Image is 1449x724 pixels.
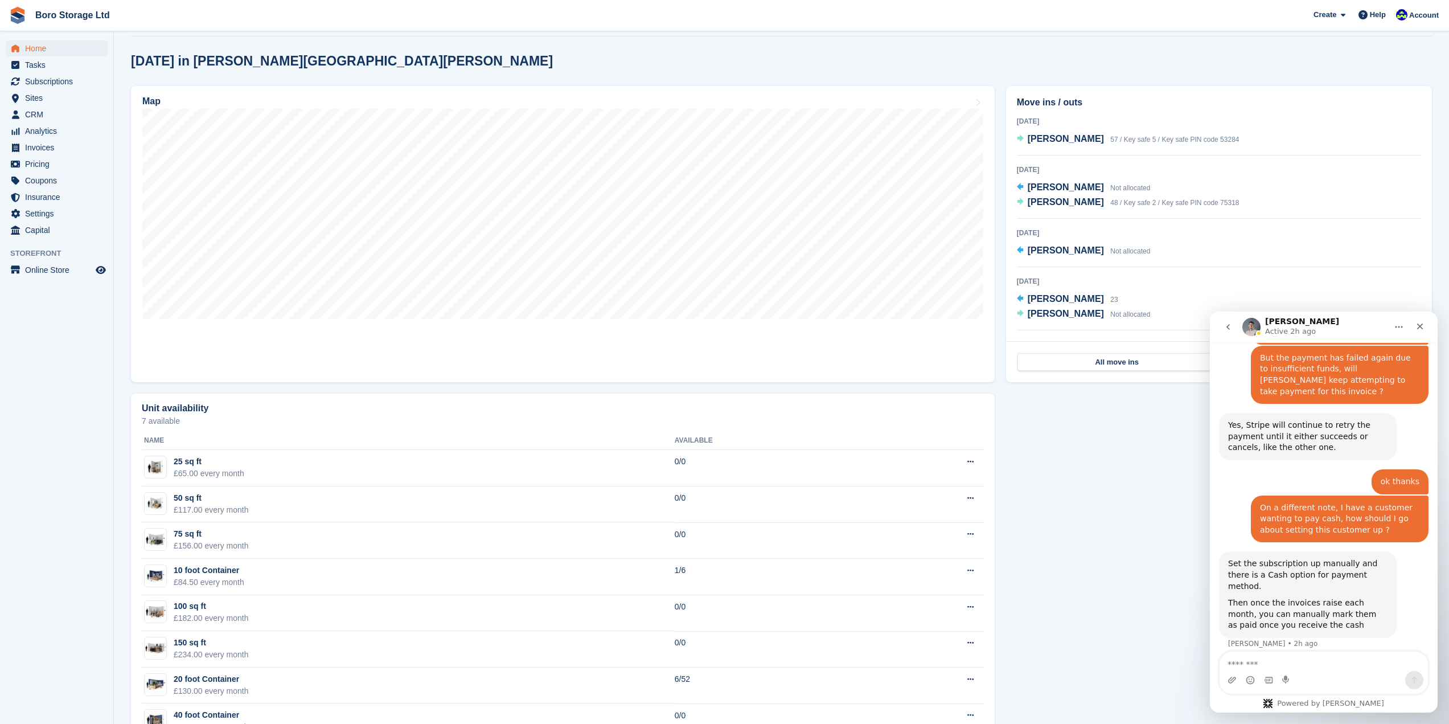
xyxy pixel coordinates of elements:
a: [PERSON_NAME] 48 / Key safe 2 / Key safe PIN code 75318 [1017,195,1239,210]
a: [PERSON_NAME] Not allocated [1017,244,1151,259]
span: Tasks [25,57,93,73]
td: 6/52 [675,668,865,704]
img: 25.jpg [145,459,166,476]
img: Tobie Hillier [1396,9,1407,21]
div: 40 foot Container [174,709,249,721]
div: £130.00 every month [174,685,249,697]
span: Help [1370,9,1386,21]
td: 0/0 [675,595,865,632]
span: Home [25,40,93,56]
th: Available [675,432,865,450]
span: Create [1313,9,1336,21]
span: [PERSON_NAME] [1028,294,1104,304]
span: Insurance [25,189,93,205]
span: [PERSON_NAME] [1028,309,1104,318]
a: [PERSON_NAME] Not allocated [1017,307,1151,322]
span: Not allocated [1110,247,1150,255]
span: 48 / Key safe 2 / Key safe PIN code 75318 [1110,199,1239,207]
span: Not allocated [1110,310,1150,318]
a: menu [6,206,108,222]
a: menu [6,262,108,278]
div: [DATE] [1017,116,1421,126]
div: £182.00 every month [174,612,249,624]
a: menu [6,123,108,139]
div: 20 foot Container [174,673,249,685]
td: 0/0 [675,631,865,668]
span: Invoices [25,140,93,156]
img: 50.jpg [145,495,166,512]
h2: Move ins / outs [1017,96,1421,109]
span: 57 / Key safe 5 / Key safe PIN code 53284 [1110,136,1239,144]
span: CRM [25,107,93,122]
a: menu [6,173,108,189]
div: £156.00 every month [174,540,249,552]
img: stora-icon-8386f47178a22dfd0bd8f6a31ec36ba5ce8667c1dd55bd0f319d3a0aa187defe.svg [9,7,26,24]
span: Online Store [25,262,93,278]
img: 150.jpg [145,640,166,657]
div: 100 sq ft [174,600,249,612]
span: [PERSON_NAME] [1028,134,1104,144]
div: 10 foot Container [174,565,244,576]
a: menu [6,73,108,89]
span: Subscriptions [25,73,93,89]
img: 10-ft-container.jpg [145,568,166,584]
div: [DATE] [1017,228,1421,238]
a: menu [6,140,108,156]
div: [DATE] [1017,276,1421,287]
td: 0/0 [675,486,865,523]
a: Boro Storage Ltd [31,6,114,24]
div: £65.00 every month [174,468,244,480]
td: 1/6 [675,559,865,595]
h2: Unit availability [142,403,208,414]
a: [PERSON_NAME] Not allocated [1017,181,1151,195]
h2: [DATE] in [PERSON_NAME][GEOGRAPHIC_DATA][PERSON_NAME] [131,54,553,69]
a: menu [6,107,108,122]
img: 75.jpg [145,531,166,548]
div: £234.00 every month [174,649,249,661]
a: menu [6,90,108,106]
div: 25 sq ft [174,456,244,468]
span: Analytics [25,123,93,139]
span: Capital [25,222,93,238]
span: [PERSON_NAME] [1028,246,1104,255]
div: £84.50 every month [174,576,244,588]
a: [PERSON_NAME] 57 / Key safe 5 / Key safe PIN code 53284 [1017,132,1239,147]
img: 100.jpg [145,604,166,620]
td: 0/0 [675,522,865,559]
span: Sites [25,90,93,106]
a: menu [6,40,108,56]
span: Pricing [25,156,93,172]
div: [DATE] [1017,165,1421,175]
a: Map [131,86,995,382]
a: menu [6,57,108,73]
div: £117.00 every month [174,504,249,516]
a: [PERSON_NAME] 23 [1017,292,1118,307]
div: [DATE] [1017,339,1421,350]
span: 23 [1110,296,1118,304]
span: [PERSON_NAME] [1028,182,1104,192]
